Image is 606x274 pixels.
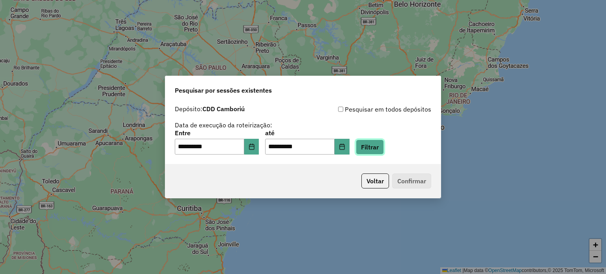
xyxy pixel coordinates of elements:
div: Pesquisar em todos depósitos [303,104,431,114]
label: até [265,128,349,138]
button: Choose Date [244,139,259,155]
span: Pesquisar por sessões existentes [175,86,272,95]
label: Entre [175,128,259,138]
button: Voltar [361,173,389,188]
label: Data de execução da roteirização: [175,120,272,130]
label: Depósito: [175,104,245,114]
strong: CDD Camboriú [202,105,245,113]
button: Filtrar [356,140,384,155]
button: Choose Date [335,139,350,155]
